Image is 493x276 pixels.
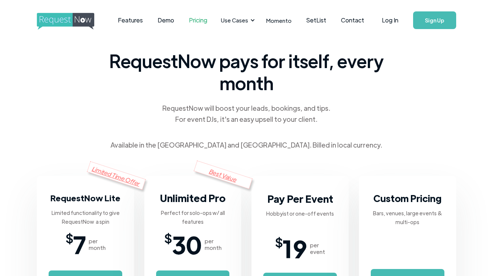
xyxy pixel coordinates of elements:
[310,242,325,255] div: per event
[182,9,215,32] a: Pricing
[221,16,248,24] div: Use Cases
[89,238,106,251] div: per month
[110,139,382,151] div: Available in the [GEOGRAPHIC_DATA] and [GEOGRAPHIC_DATA]. Billed in local currency.
[259,10,299,31] a: Momento
[106,50,386,94] span: RequestNow pays for itself, every month
[66,233,73,242] span: $
[172,233,202,255] span: 30
[267,192,333,205] strong: Pay Per Event
[50,191,120,205] h3: RequestNow Lite
[160,191,226,205] h3: Unlimited Pro
[390,253,493,276] iframe: LiveChat chat widget
[283,237,307,259] span: 19
[87,161,146,190] div: Limited Time Offer
[194,160,253,189] div: Best Value
[374,7,406,33] a: Log In
[162,103,331,125] div: RequestNow will boost your leads, bookings, and tips. For event DJs, it's an easy upsell to your ...
[334,9,371,32] a: Contact
[156,208,230,226] div: Perfect for solo-ops w/ all features
[49,208,122,226] div: Limited functionality to give RequestNow a spin
[413,11,456,29] a: Sign Up
[37,13,108,30] img: requestnow logo
[73,233,86,255] span: 7
[205,238,222,251] div: per month
[299,9,334,32] a: SetList
[266,209,334,218] div: Hobbyist or one-off events
[150,9,182,32] a: Demo
[216,9,257,32] div: Use Cases
[164,233,172,242] span: $
[110,9,150,32] a: Features
[371,209,444,226] div: Bars, venues, large events & multi-ops
[37,13,92,28] a: home
[373,192,441,204] strong: Custom Pricing
[275,237,283,246] span: $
